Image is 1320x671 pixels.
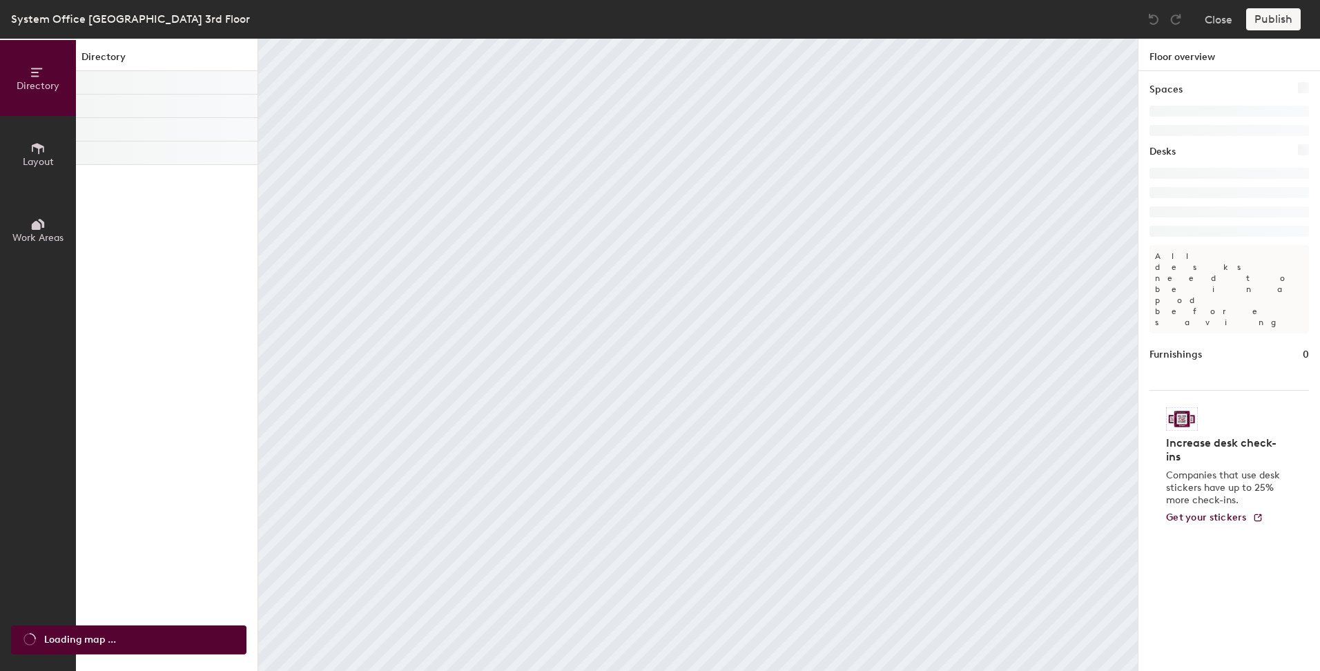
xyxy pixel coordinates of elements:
a: Get your stickers [1166,512,1263,524]
canvas: Map [258,39,1138,671]
h1: Furnishings [1149,347,1202,362]
h1: Spaces [1149,82,1183,97]
h1: Floor overview [1138,39,1320,71]
div: System Office [GEOGRAPHIC_DATA] 3rd Floor [11,10,250,28]
h1: 0 [1303,347,1309,362]
span: Get your stickers [1166,512,1247,523]
h4: Increase desk check-ins [1166,436,1284,464]
span: Directory [17,80,59,92]
img: Redo [1169,12,1183,26]
img: Undo [1147,12,1161,26]
p: All desks need to be in a pod before saving [1149,245,1309,333]
p: Companies that use desk stickers have up to 25% more check-ins. [1166,469,1284,507]
button: Close [1205,8,1232,30]
h1: Desks [1149,144,1176,159]
img: Sticker logo [1166,407,1198,431]
h1: Directory [76,50,258,71]
span: Work Areas [12,232,64,244]
span: Layout [23,156,54,168]
span: Loading map ... [44,632,116,648]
